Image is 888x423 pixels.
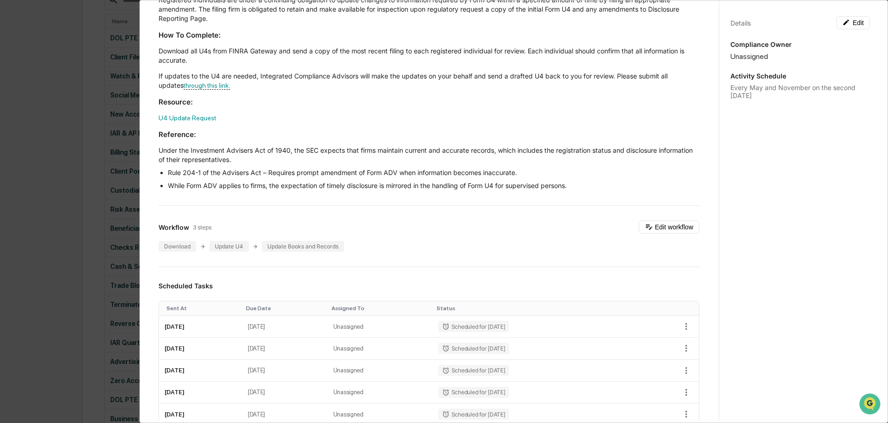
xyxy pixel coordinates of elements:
[730,72,870,80] p: Activity Schedule
[66,157,113,164] a: Powered byPylon
[730,40,870,48] p: Compliance Owner
[242,338,328,359] td: [DATE]
[242,382,328,403] td: [DATE]
[438,409,509,420] div: Scheduled for [DATE]
[9,20,169,34] p: How can we help?
[159,72,699,90] p: If updates to the U4 are needed, Integrated Compliance Advisors will make the updates on your beh...
[9,118,17,125] div: 🖐️
[9,136,17,143] div: 🔎
[328,338,433,359] td: Unassigned
[328,360,433,382] td: Unassigned
[166,305,239,312] div: Toggle SortBy
[77,117,115,126] span: Attestations
[168,181,699,190] li: While Form ADV applies to firms, the expectation of timely disclosure is mirrored in the handling...
[730,84,870,99] div: Every May and November on the second [DATE]
[159,382,242,403] td: [DATE]
[159,46,699,65] p: Download all U4s from FINRA Gateway and send a copy of the most recent filing to each registered ...
[184,82,230,90] a: through this link.
[159,360,242,382] td: [DATE]
[331,305,429,312] div: Toggle SortBy
[32,80,118,88] div: We're available if you need us!
[438,365,509,376] div: Scheduled for [DATE]
[159,98,193,106] strong: Resource:
[6,131,62,148] a: 🔎Data Lookup
[438,343,509,354] div: Scheduled for [DATE]
[639,221,699,234] button: Edit workflow
[159,241,196,252] div: Download
[438,387,509,398] div: Scheduled for [DATE]
[159,146,699,164] p: Under the Investment Advisers Act of 1940, the SEC expects that firms maintain current and accura...
[64,113,119,130] a: 🗄️Attestations
[836,16,870,29] button: Edit
[242,316,328,338] td: [DATE]
[159,338,242,359] td: [DATE]
[193,224,212,231] span: 3 steps
[159,31,221,39] strong: How To Complete:
[246,305,324,312] div: Toggle SortBy
[32,71,152,80] div: Start new chat
[158,74,169,85] button: Start new chat
[159,114,216,122] a: U4 Update Request
[209,241,249,252] div: Update U4
[437,305,633,312] div: Toggle SortBy
[168,168,699,177] li: Rule 204-1 of the Advisers Act – Requires prompt amendment of Form ADV when information becomes i...
[9,71,26,88] img: 1746055101610-c473b297-6a78-478c-a979-82029cc54cd1
[6,113,64,130] a: 🖐️Preclearance
[159,223,189,231] span: Workflow
[159,130,196,139] strong: Reference:
[858,392,883,417] iframe: Open customer support
[328,316,433,338] td: Unassigned
[242,360,328,382] td: [DATE]
[328,382,433,403] td: Unassigned
[262,241,344,252] div: Update Books and Records
[67,118,75,125] div: 🗄️
[159,316,242,338] td: [DATE]
[730,52,870,61] div: Unassigned
[93,157,113,164] span: Pylon
[730,19,751,27] div: Details
[19,117,60,126] span: Preclearance
[19,135,59,144] span: Data Lookup
[438,321,509,332] div: Scheduled for [DATE]
[159,282,699,290] h3: Scheduled Tasks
